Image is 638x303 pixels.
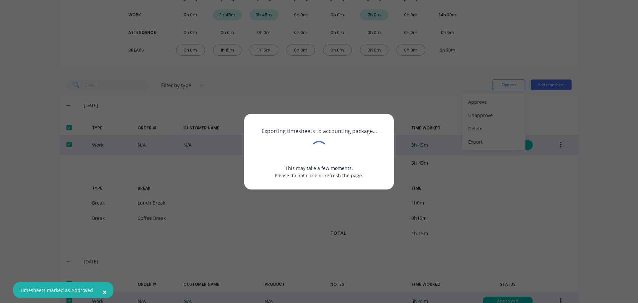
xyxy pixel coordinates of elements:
[20,287,93,294] div: Timesheets marked as Approved
[103,287,107,297] span: ×
[255,165,383,172] p: This may take a few moments.
[255,172,383,179] p: Please do not close or refresh the page.
[262,127,377,134] span: Exporting timesheets to accounting package...
[96,284,113,300] button: Close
